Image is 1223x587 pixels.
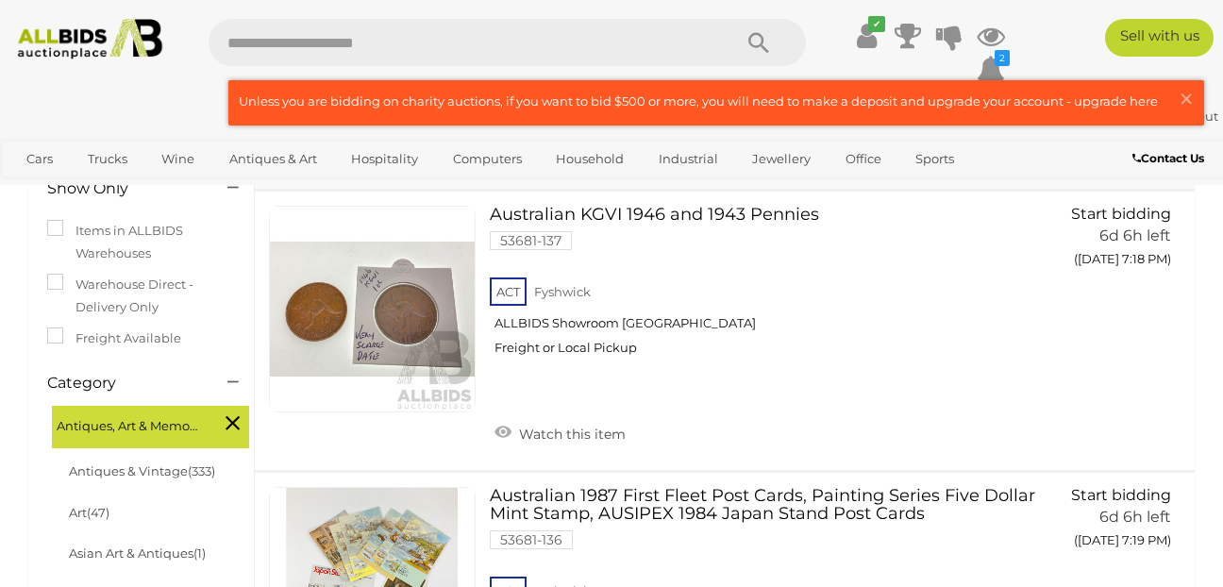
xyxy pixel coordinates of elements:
a: Office [833,143,894,175]
a: Start bidding 6d 6h left ([DATE] 7:19 PM) [1052,487,1176,559]
span: × [1178,80,1195,117]
a: Computers [441,143,534,175]
span: (47) [87,505,109,520]
b: Contact Us [1132,151,1204,165]
span: Start bidding [1071,205,1171,223]
a: Australian KGVI 1946 and 1943 Pennies 53681-137 ACT Fyshwick ALLBIDS Showroom [GEOGRAPHIC_DATA] F... [504,206,1024,371]
i: ✔ [868,16,885,32]
a: ✔ [852,19,880,53]
h4: Category [47,375,199,392]
a: Wine [149,143,207,175]
a: Watch this item [490,418,630,446]
label: Items in ALLBIDS Warehouses [47,220,235,264]
a: Start bidding 6d 6h left ([DATE] 7:18 PM) [1052,206,1176,277]
a: Contact Us [1132,148,1209,169]
a: Trucks [75,143,140,175]
label: Freight Available [47,327,181,349]
button: Search [712,19,806,66]
span: (333) [188,463,215,478]
a: Asian Art & Antiques(1) [69,545,206,561]
a: Hospitality [339,143,430,175]
img: Allbids.com.au [9,19,172,59]
span: Start bidding [1071,486,1171,504]
a: Art(47) [69,505,109,520]
span: (1) [193,545,206,561]
label: Warehouse Direct - Delivery Only [47,274,235,318]
a: [GEOGRAPHIC_DATA] [14,175,173,206]
i: 2 [995,50,1010,66]
a: Jewellery [740,143,823,175]
h4: Show Only [47,180,199,197]
a: Cars [14,143,65,175]
a: 2 [977,53,1005,87]
a: Antiques & Vintage(333) [69,463,215,478]
a: Household [544,143,636,175]
a: Sports [903,143,966,175]
a: Antiques & Art [217,143,329,175]
span: Watch this item [514,426,626,443]
a: Industrial [646,143,730,175]
a: Sell with us [1105,19,1214,57]
span: Antiques, Art & Memorabilia [57,411,198,437]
